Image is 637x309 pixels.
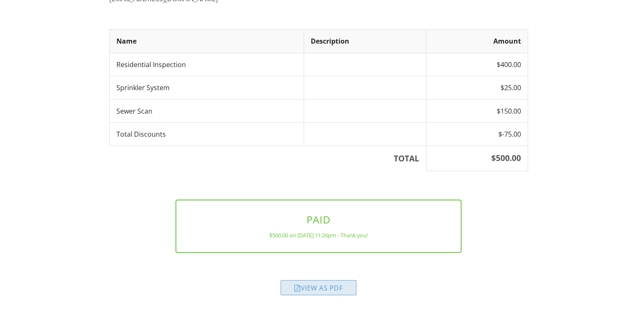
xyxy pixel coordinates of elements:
span: Sprinkler System [116,83,170,92]
div: View as PDF [281,280,356,295]
td: $400.00 [426,53,528,76]
span: Total Discounts [116,130,166,139]
th: TOTAL [109,146,426,171]
td: $-75.00 [426,122,528,145]
span: Residential Inspection [116,60,186,69]
th: Description [304,30,426,53]
td: $25.00 [426,76,528,99]
th: Name [109,30,304,53]
th: $500.00 [426,146,528,171]
a: View as PDF [281,286,356,295]
th: Amount [426,30,528,53]
h3: PAID [190,214,447,225]
div: $500.00 on [DATE] 11:26pm - Thank you! [190,232,447,239]
span: Sewer Scan [116,106,152,116]
td: $150.00 [426,99,528,122]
